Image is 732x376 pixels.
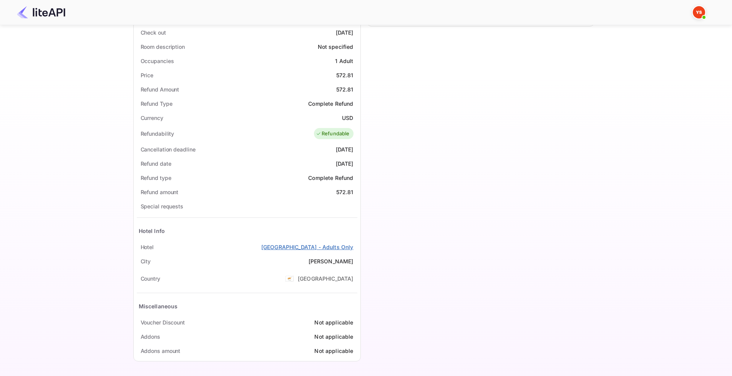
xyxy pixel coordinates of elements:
[336,28,354,37] div: [DATE]
[17,6,65,18] img: LiteAPI Logo
[141,160,171,168] div: Refund date
[336,85,354,93] div: 572.81
[139,227,165,235] div: Hotel Info
[316,130,350,138] div: Refundable
[141,243,154,251] div: Hotel
[141,174,171,182] div: Refund type
[298,275,354,283] div: [GEOGRAPHIC_DATA]
[308,174,353,182] div: Complete Refund
[314,318,353,326] div: Not applicable
[141,318,185,326] div: Voucher Discount
[141,347,181,355] div: Addons amount
[261,243,354,251] a: [GEOGRAPHIC_DATA] - Adults Only
[693,6,705,18] img: Yandex Support
[308,100,353,108] div: Complete Refund
[141,145,196,153] div: Cancellation deadline
[336,160,354,168] div: [DATE]
[309,257,354,265] div: [PERSON_NAME]
[141,85,179,93] div: Refund Amount
[141,114,163,122] div: Currency
[336,71,354,79] div: 572.81
[141,43,185,51] div: Room description
[141,188,179,196] div: Refund amount
[318,43,354,51] div: Not specified
[336,188,354,196] div: 572.81
[141,257,151,265] div: City
[314,347,353,355] div: Not applicable
[336,145,354,153] div: [DATE]
[285,271,294,285] span: United States
[141,71,154,79] div: Price
[139,302,178,310] div: Miscellaneous
[342,114,353,122] div: USD
[141,57,174,65] div: Occupancies
[314,333,353,341] div: Not applicable
[141,202,183,210] div: Special requests
[141,333,160,341] div: Addons
[141,100,173,108] div: Refund Type
[141,130,174,138] div: Refundability
[141,28,166,37] div: Check out
[335,57,353,65] div: 1 Adult
[141,275,160,283] div: Country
